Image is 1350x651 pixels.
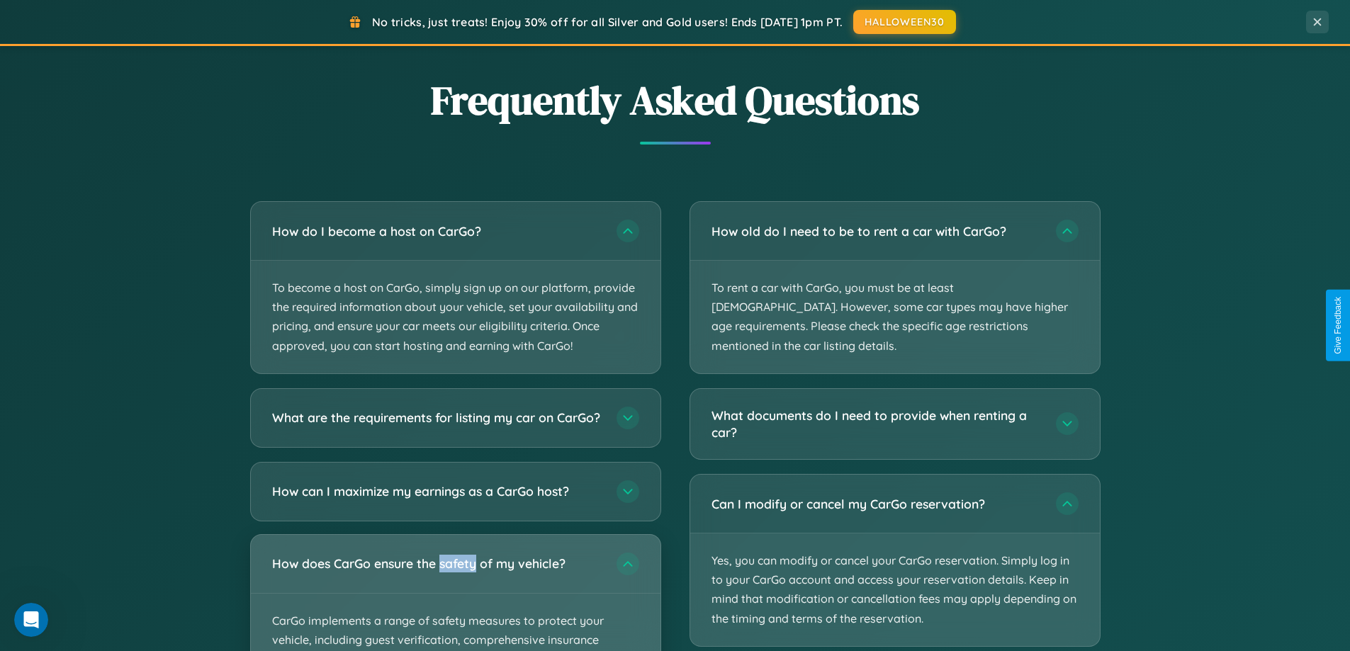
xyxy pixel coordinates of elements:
[711,407,1042,441] h3: What documents do I need to provide when renting a car?
[272,222,602,240] h3: How do I become a host on CarGo?
[690,533,1100,646] p: Yes, you can modify or cancel your CarGo reservation. Simply log in to your CarGo account and acc...
[250,73,1101,128] h2: Frequently Asked Questions
[251,261,660,373] p: To become a host on CarGo, simply sign up on our platform, provide the required information about...
[372,15,843,29] span: No tricks, just treats! Enjoy 30% off for all Silver and Gold users! Ends [DATE] 1pm PT.
[14,603,48,637] iframe: Intercom live chat
[853,10,956,34] button: HALLOWEEN30
[272,409,602,426] h3: What are the requirements for listing my car on CarGo?
[711,222,1042,240] h3: How old do I need to be to rent a car with CarGo?
[711,495,1042,513] h3: Can I modify or cancel my CarGo reservation?
[690,261,1100,373] p: To rent a car with CarGo, you must be at least [DEMOGRAPHIC_DATA]. However, some car types may ha...
[1333,297,1343,354] div: Give Feedback
[272,555,602,572] h3: How does CarGo ensure the safety of my vehicle?
[272,482,602,500] h3: How can I maximize my earnings as a CarGo host?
